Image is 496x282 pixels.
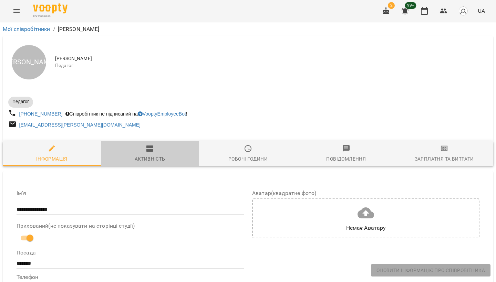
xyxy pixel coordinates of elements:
[415,155,474,163] div: Зарплатня та Витрати
[135,155,165,163] div: Активність
[33,3,68,13] img: Voopty Logo
[12,45,46,79] div: [PERSON_NAME]
[138,111,186,117] a: VooptyEmployeeBot
[3,25,493,33] nav: breadcrumb
[17,250,244,256] label: Посада
[405,2,416,9] span: 99+
[55,55,488,62] span: [PERSON_NAME]
[17,223,244,229] label: Прихований(не показувати на сторінці студії)
[458,6,468,16] img: avatar_s.png
[388,2,395,9] span: 2
[53,25,55,33] li: /
[8,99,33,105] span: Педагог
[252,191,479,196] label: Аватар(квадратне фото)
[346,224,386,232] div: Немає Аватару
[33,14,68,19] span: For Business
[228,155,268,163] div: Робочі години
[326,155,366,163] div: Повідомлення
[55,62,488,69] span: Педагог
[8,3,25,19] button: Menu
[475,4,488,17] button: UA
[58,25,100,33] p: [PERSON_NAME]
[19,122,141,128] a: [EMAIL_ADDRESS][PERSON_NAME][DOMAIN_NAME]
[3,26,50,32] a: Мої співробітники
[36,155,68,163] div: Інформація
[19,111,63,117] a: [PHONE_NUMBER]
[64,109,189,119] div: Співробітник не підписаний на !
[17,191,244,196] label: Ім'я
[17,274,244,280] label: Телефон
[478,7,485,14] span: UA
